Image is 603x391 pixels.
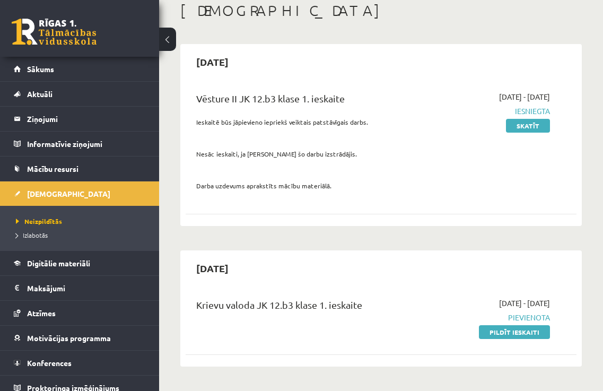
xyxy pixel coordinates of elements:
[14,276,146,300] a: Maksājumi
[14,82,146,106] a: Aktuāli
[499,91,550,102] span: [DATE] - [DATE]
[27,308,56,318] span: Atzīmes
[14,326,146,350] a: Motivācijas programma
[12,19,97,45] a: Rīgas 1. Tālmācības vidusskola
[14,351,146,375] a: Konferences
[196,149,427,159] p: Nesāc ieskaiti, ja [PERSON_NAME] šo darbu izstrādājis.
[186,256,239,281] h2: [DATE]
[14,181,146,206] a: [DEMOGRAPHIC_DATA]
[27,164,78,173] span: Mācību resursi
[27,107,146,131] legend: Ziņojumi
[186,49,239,74] h2: [DATE]
[27,358,72,368] span: Konferences
[27,89,53,99] span: Aktuāli
[196,298,427,317] div: Krievu valoda JK 12.b3 klase 1. ieskaite
[479,325,550,339] a: Pildīt ieskaiti
[27,64,54,74] span: Sākums
[14,251,146,275] a: Digitālie materiāli
[27,276,146,300] legend: Maksājumi
[196,117,427,127] p: Ieskaitē būs jāpievieno iepriekš veiktais patstāvīgais darbs.
[196,181,427,190] p: Darba uzdevums aprakstīts mācību materiālā.
[14,57,146,81] a: Sākums
[16,216,148,226] a: Neizpildītās
[27,132,146,156] legend: Informatīvie ziņojumi
[27,333,111,343] span: Motivācijas programma
[27,258,90,268] span: Digitālie materiāli
[499,298,550,309] span: [DATE] - [DATE]
[16,230,148,240] a: Izlabotās
[180,2,582,20] h1: [DEMOGRAPHIC_DATA]
[14,132,146,156] a: Informatīvie ziņojumi
[16,231,48,239] span: Izlabotās
[14,107,146,131] a: Ziņojumi
[14,157,146,181] a: Mācību resursi
[14,301,146,325] a: Atzīmes
[196,91,427,111] div: Vēsture II JK 12.b3 klase 1. ieskaite
[27,189,110,198] span: [DEMOGRAPHIC_DATA]
[16,217,62,225] span: Neizpildītās
[506,119,550,133] a: Skatīt
[443,312,550,323] span: Pievienota
[443,106,550,117] span: Iesniegta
